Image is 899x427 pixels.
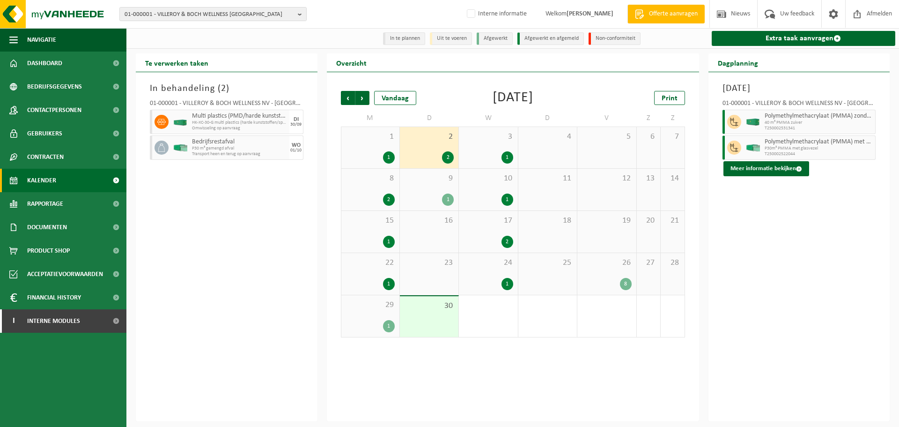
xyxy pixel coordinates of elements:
span: 13 [641,173,656,184]
span: 25 [523,258,572,268]
span: 23 [405,258,454,268]
a: Offerte aanvragen [627,5,705,23]
a: Extra taak aanvragen [712,31,896,46]
div: DI [294,117,299,122]
span: Contracten [27,145,64,169]
div: 1 [383,278,395,290]
span: 15 [346,216,395,226]
span: Vorige [341,91,355,105]
span: Rapportage [27,192,63,216]
span: Interne modules [27,309,80,333]
img: HK-XP-30-GN-00 [173,144,187,151]
span: P30m³ PMMA met glasvezel [765,146,873,151]
div: 1 [501,278,513,290]
span: Navigatie [27,28,56,52]
span: 5 [582,132,631,142]
span: T250002522044 [765,151,873,157]
div: 1 [442,194,454,206]
button: Meer informatie bekijken [723,161,809,176]
span: 01-000001 - VILLEROY & BOCH WELLNESS [GEOGRAPHIC_DATA] [125,7,294,22]
span: 6 [641,132,656,142]
div: 1 [501,151,513,164]
li: In te plannen [383,32,425,45]
h3: In behandeling ( ) [150,82,303,96]
td: Z [637,110,661,127]
span: Bedrijfsgegevens [27,75,82,98]
img: HK-XC-30-GN-00 [173,119,187,126]
h3: [DATE] [722,82,876,96]
span: Polymethylmethacrylaat (PMMA) met glasvezel [765,138,873,146]
td: D [400,110,459,127]
button: 01-000001 - VILLEROY & BOCH WELLNESS [GEOGRAPHIC_DATA] [119,7,307,21]
td: D [518,110,577,127]
span: 11 [523,173,572,184]
h2: Dagplanning [708,53,767,72]
span: 14 [665,173,679,184]
div: 01-000001 - VILLEROY & BOCH WELLNESS NV - [GEOGRAPHIC_DATA] [150,100,303,110]
td: V [577,110,636,127]
div: [DATE] [493,91,533,105]
span: Contactpersonen [27,98,81,122]
span: Polymethylmethacrylaat (PMMA) zonder glasvezel [765,112,873,120]
span: 20 [641,216,656,226]
span: 30 [405,301,454,311]
span: 12 [582,173,631,184]
td: Z [661,110,685,127]
span: T250002531341 [765,126,873,131]
li: Afgewerkt [477,32,513,45]
div: 2 [442,151,454,164]
span: 2 [405,132,454,142]
span: 29 [346,300,395,310]
div: 01/10 [290,148,302,153]
span: Kalender [27,169,56,192]
img: HK-XP-30-GN-00 [746,144,760,151]
span: Volgende [355,91,369,105]
span: 21 [665,216,679,226]
span: Transport heen en terug op aanvraag [192,151,287,157]
span: I [9,309,18,333]
strong: [PERSON_NAME] [567,10,613,17]
span: Gebruikers [27,122,62,145]
div: 8 [620,278,632,290]
span: 19 [582,216,631,226]
span: HK-XC-30-G multi plastics (harde kunststoffen/spanbanden/EPS [192,120,287,126]
span: 16 [405,216,454,226]
span: 27 [641,258,656,268]
span: 1 [346,132,395,142]
li: Uit te voeren [430,32,472,45]
label: Interne informatie [465,7,527,21]
div: 1 [383,151,395,164]
div: 1 [383,320,395,332]
span: Dashboard [27,52,62,75]
span: 4 [523,132,572,142]
span: 17 [464,216,513,226]
div: 01-000001 - VILLEROY & BOCH WELLNESS NV - [GEOGRAPHIC_DATA] [722,100,876,110]
span: P30 m³ gemengd afval [192,146,287,151]
div: Vandaag [374,91,416,105]
div: 30/09 [290,122,302,127]
span: 2 [221,84,226,93]
li: Afgewerkt en afgemeld [517,32,584,45]
span: 22 [346,258,395,268]
div: 2 [501,236,513,248]
span: Offerte aanvragen [647,9,700,19]
span: 3 [464,132,513,142]
h2: Te verwerken taken [136,53,218,72]
span: 10 [464,173,513,184]
div: WO [292,142,301,148]
div: 2 [383,194,395,206]
span: 24 [464,258,513,268]
span: 18 [523,216,572,226]
span: Omwisseling op aanvraag [192,126,287,131]
span: Product Shop [27,239,70,262]
span: Multi plastics (PMD/harde kunststoffen/spanbanden/EPS/folie naturel/folie gemengd) [192,112,287,120]
span: 9 [405,173,454,184]
span: Acceptatievoorwaarden [27,262,103,286]
div: 1 [501,194,513,206]
a: Print [654,91,685,105]
img: HK-XC-40-GN-00 [746,119,760,126]
div: 1 [383,236,395,248]
td: W [459,110,518,127]
span: Documenten [27,216,67,239]
span: Financial History [27,286,81,309]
